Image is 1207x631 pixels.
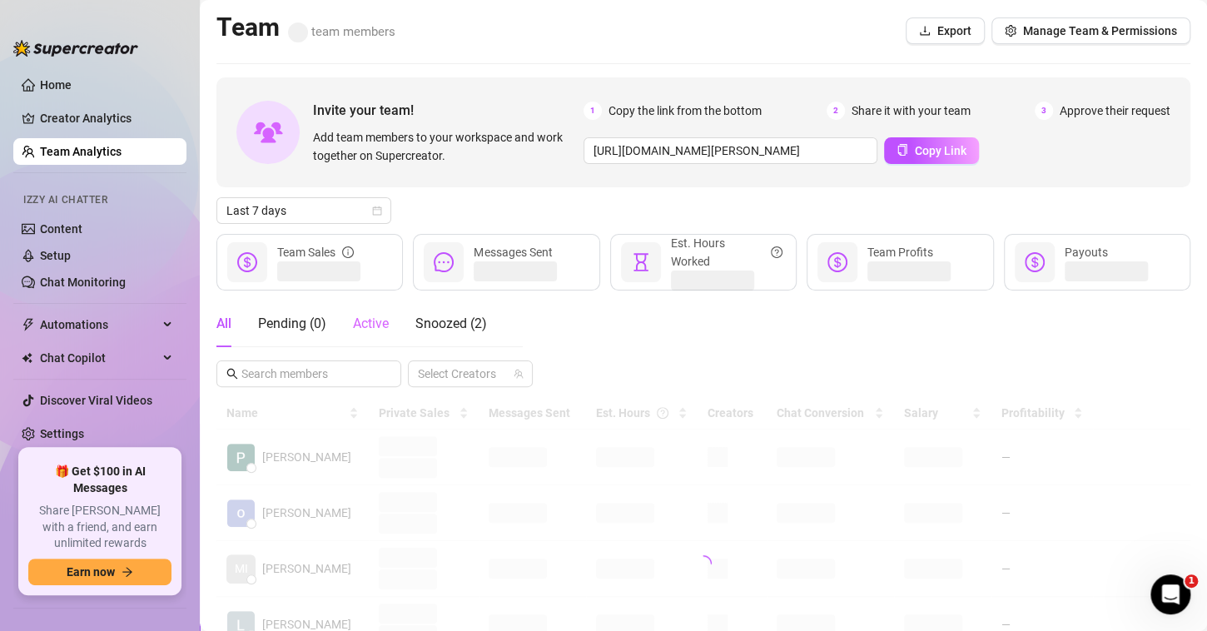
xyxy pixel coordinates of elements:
[919,25,931,37] span: download
[22,355,32,367] img: Chat Copilot
[28,503,171,552] span: Share [PERSON_NAME] with a friend, and earn unlimited rewards
[353,315,389,331] span: Active
[28,559,171,585] button: Earn nowarrow-right
[226,368,238,380] span: search
[671,234,782,271] div: Est. Hours Worked
[114,187,140,211] img: AI Chatter
[40,145,122,158] a: Team Analytics
[631,252,651,272] span: hourglass
[372,206,382,216] span: calendar
[40,430,84,444] a: Settings
[23,194,107,210] span: Izzy AI Chatter
[693,553,713,574] span: loading
[40,315,158,341] span: Automations
[514,369,524,379] span: team
[237,252,257,272] span: dollar-circle
[313,128,577,165] span: Add team members to your workspace and work together on Supercreator.
[991,17,1190,44] button: Manage Team & Permissions
[258,314,326,334] div: Pending ( 0 )
[608,102,762,120] span: Copy the link from the bottom
[1005,25,1016,37] span: setting
[915,144,966,157] span: Copy Link
[1065,246,1108,259] span: Payouts
[288,24,395,39] span: team members
[40,397,152,410] a: Discover Viral Videos
[415,315,487,331] span: Snoozed ( 2 )
[1035,102,1053,120] span: 3
[277,243,354,261] div: Team Sales
[40,105,173,132] a: Creator Analytics
[474,246,552,259] span: Messages Sent
[937,24,971,37] span: Export
[40,279,126,292] a: Chat Monitoring
[867,246,933,259] span: Team Profits
[40,348,158,375] span: Chat Copilot
[40,78,72,92] a: Home
[1060,102,1170,120] span: Approve their request
[827,102,845,120] span: 2
[342,243,354,261] span: info-circle
[216,12,395,43] h2: Team
[906,17,985,44] button: Export
[13,40,138,57] img: logo-BBDzfeDw.svg
[827,252,847,272] span: dollar-circle
[28,464,171,496] span: 🎁 Get $100 in AI Messages
[241,365,378,383] input: Search members
[40,226,82,239] a: Content
[771,234,782,271] span: question-circle
[584,102,602,120] span: 1
[1025,252,1045,272] span: dollar-circle
[67,565,115,579] span: Earn now
[22,321,35,335] span: thunderbolt
[216,314,231,334] div: All
[313,100,584,121] span: Invite your team!
[122,566,133,578] span: arrow-right
[852,102,971,120] span: Share it with your team
[226,198,381,223] span: Last 7 days
[40,252,71,266] a: Setup
[884,137,979,164] button: Copy Link
[1150,574,1190,614] iframe: Intercom live chat
[1023,24,1177,37] span: Manage Team & Permissions
[897,144,908,156] span: copy
[1185,574,1198,588] span: 1
[434,252,454,272] span: message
